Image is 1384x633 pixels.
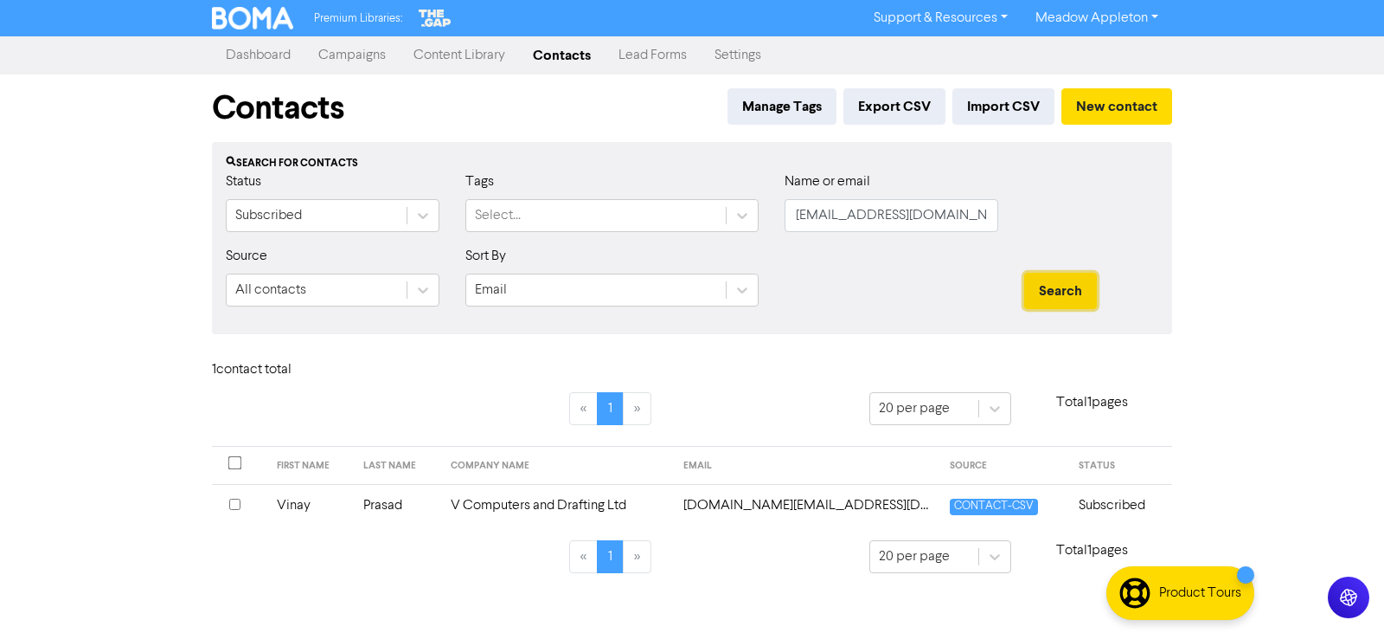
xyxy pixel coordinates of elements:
[939,447,1068,485] th: SOURCE
[879,546,950,567] div: 20 per page
[235,280,306,300] div: All contacts
[1011,540,1172,561] p: Total 1 pages
[212,362,350,378] h6: 1 contact total
[400,38,519,73] a: Content Library
[212,38,304,73] a: Dashboard
[353,447,440,485] th: LAST NAME
[597,392,624,425] a: Page 1 is your current page
[212,7,293,29] img: BOMA Logo
[440,484,673,526] td: V Computers and Drafting Ltd
[1022,4,1172,32] a: Meadow Appleton
[353,484,440,526] td: Prasad
[465,171,494,192] label: Tags
[843,88,945,125] button: Export CSV
[266,447,354,485] th: FIRST NAME
[304,38,400,73] a: Campaigns
[597,540,624,573] a: Page 1 is your current page
[266,484,354,526] td: Vinay
[673,447,939,485] th: EMAIL
[226,156,1158,171] div: Search for contacts
[1068,484,1172,526] td: Subscribed
[226,171,261,192] label: Status
[416,7,454,29] img: The Gap
[860,4,1022,32] a: Support & Resources
[785,171,870,192] label: Name or email
[1297,550,1384,633] iframe: Chat Widget
[1068,447,1172,485] th: STATUS
[212,88,344,128] h1: Contacts
[1024,273,1097,309] button: Search
[465,246,506,267] label: Sort By
[605,38,701,73] a: Lead Forms
[952,88,1054,125] button: Import CSV
[475,280,507,300] div: Email
[519,38,605,73] a: Contacts
[440,447,673,485] th: COMPANY NAME
[673,484,939,526] td: vcd.ltd@gmail.com
[235,205,302,226] div: Subscribed
[475,205,521,226] div: Select...
[1011,392,1172,413] p: Total 1 pages
[1061,88,1172,125] button: New contact
[314,13,402,24] span: Premium Libraries:
[950,499,1038,515] span: CONTACT-CSV
[727,88,836,125] button: Manage Tags
[879,398,950,419] div: 20 per page
[226,246,267,267] label: Source
[701,38,775,73] a: Settings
